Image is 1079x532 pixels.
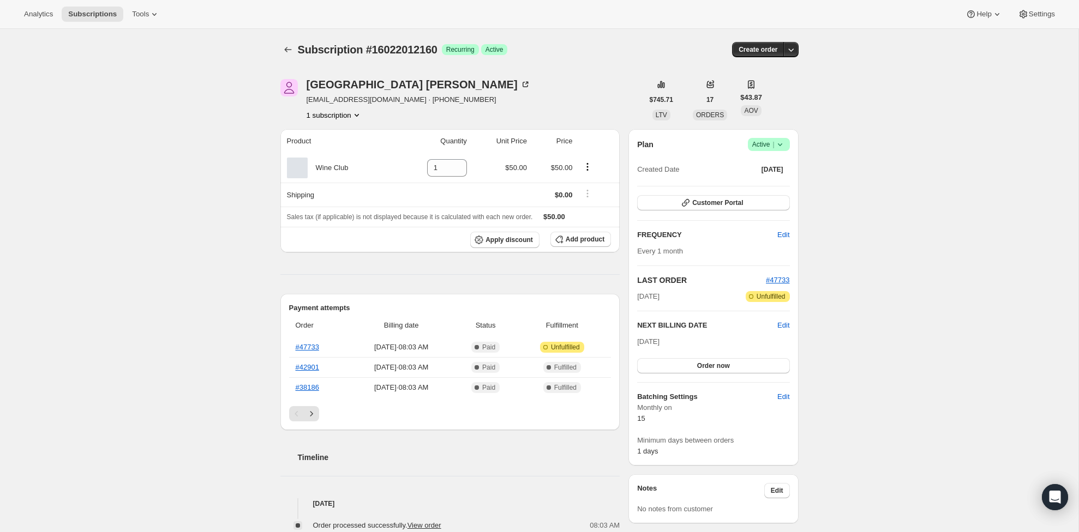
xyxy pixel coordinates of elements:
[554,383,577,392] span: Fulfilled
[307,94,531,105] span: [EMAIL_ADDRESS][DOMAIN_NAME] · [PHONE_NUMBER]
[656,111,667,119] span: LTV
[777,391,789,402] span: Edit
[351,342,452,353] span: [DATE] · 08:03 AM
[637,505,713,513] span: No notes from customer
[298,452,620,463] h2: Timeline
[771,226,796,244] button: Edit
[637,337,660,346] span: [DATE]
[762,165,783,174] span: [DATE]
[485,45,503,54] span: Active
[777,320,789,331] button: Edit
[637,320,777,331] h2: NEXT BILLING DATE
[590,520,620,531] span: 08:03 AM
[351,320,452,331] span: Billing date
[551,164,573,172] span: $50.00
[287,213,533,221] span: Sales tax (if applicable) is not displayed because it is calculated with each new order.
[485,235,533,244] span: Apply discount
[637,358,789,373] button: Order now
[446,45,475,54] span: Recurring
[637,195,789,210] button: Customer Portal
[739,45,777,54] span: Create order
[296,343,319,351] a: #47733
[637,275,766,286] h2: LAST ORDER
[407,521,441,529] a: View order
[458,320,513,331] span: Status
[470,129,530,153] th: Unit Price
[68,10,117,19] span: Subscriptions
[752,139,786,150] span: Active
[700,92,720,107] button: 17
[766,275,789,286] button: #47733
[304,406,319,421] button: Next
[470,232,539,248] button: Apply discount
[519,320,604,331] span: Fulfillment
[17,7,59,22] button: Analytics
[289,406,612,421] nav: Pagination
[307,110,362,120] button: Product actions
[637,391,777,402] h6: Batching Settings
[566,235,604,244] span: Add product
[125,7,166,22] button: Tools
[551,343,580,352] span: Unfulfilled
[772,140,774,149] span: |
[296,383,319,391] a: #38186
[579,188,596,199] button: Shipping actions
[732,42,784,57] button: Create order
[637,164,679,175] span: Created Date
[24,10,53,19] span: Analytics
[766,276,789,284] a: #47733
[395,129,470,153] th: Quantity
[296,363,319,371] a: #42901
[643,92,680,107] button: $745.71
[637,447,658,455] span: 1 days
[757,292,786,301] span: Unfulfilled
[755,162,790,177] button: [DATE]
[637,435,789,446] span: Minimum days between orders
[482,343,495,352] span: Paid
[280,183,395,207] th: Shipping
[313,521,441,529] span: Order processed successfully.
[706,95,714,104] span: 17
[637,414,645,422] span: 15
[280,42,296,57] button: Subscriptions
[764,483,790,498] button: Edit
[308,162,349,173] div: Wine Club
[550,232,611,247] button: Add product
[697,361,730,370] span: Order now
[555,191,573,199] span: $0.00
[280,498,620,509] h4: [DATE]
[132,10,149,19] span: Tools
[637,402,789,413] span: Monthly on
[1011,7,1062,22] button: Settings
[62,7,123,22] button: Subscriptions
[307,79,531,90] div: [GEOGRAPHIC_DATA] [PERSON_NAME]
[777,229,789,240] span: Edit
[740,92,762,103] span: $43.87
[482,363,495,372] span: Paid
[637,229,777,240] h2: FREQUENCY
[1042,484,1068,510] div: Open Intercom Messenger
[771,486,783,495] span: Edit
[543,213,565,221] span: $50.00
[744,107,758,114] span: AOV
[650,95,673,104] span: $745.71
[637,291,660,302] span: [DATE]
[1029,10,1055,19] span: Settings
[696,111,724,119] span: ORDERS
[637,247,683,255] span: Every 1 month
[771,388,796,406] button: Edit
[280,79,298,96] span: Paris Korman
[579,161,596,173] button: Product actions
[482,383,495,392] span: Paid
[351,362,452,373] span: [DATE] · 08:03 AM
[976,10,991,19] span: Help
[505,164,527,172] span: $50.00
[351,382,452,393] span: [DATE] · 08:03 AM
[280,129,395,153] th: Product
[289,303,612,313] h2: Payment attempts
[637,139,654,150] h2: Plan
[289,313,348,337] th: Order
[554,363,577,372] span: Fulfilled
